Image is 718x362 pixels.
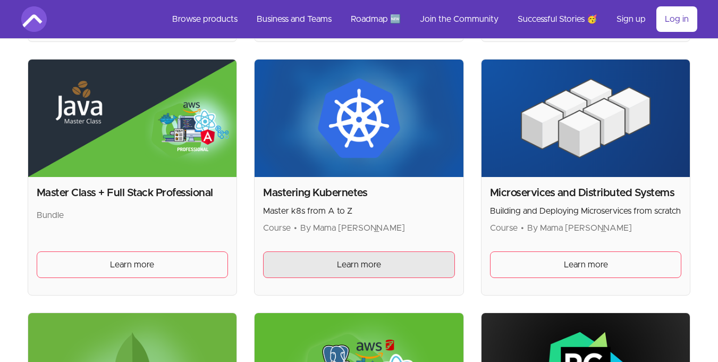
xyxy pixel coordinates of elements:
p: Building and Deploying Microservices from scratch [490,205,682,217]
span: Learn more [564,258,608,271]
span: By Mama [PERSON_NAME] [527,224,632,232]
span: Learn more [337,258,381,271]
a: Successful Stories 🥳 [509,6,606,32]
span: • [294,224,297,232]
span: • [521,224,524,232]
a: Learn more [490,251,682,278]
a: Sign up [608,6,654,32]
span: Course [263,224,291,232]
img: Amigoscode logo [21,6,47,32]
a: Join the Community [411,6,507,32]
a: Log in [656,6,697,32]
h2: Mastering Kubernetes [263,186,455,200]
nav: Main [164,6,697,32]
h2: Microservices and Distributed Systems [490,186,682,200]
a: Learn more [263,251,455,278]
img: Product image for Microservices and Distributed Systems [482,60,690,177]
p: Master k8s from A to Z [263,205,455,217]
img: Product image for Mastering Kubernetes [255,60,463,177]
span: By Mama [PERSON_NAME] [300,224,405,232]
span: Learn more [110,258,154,271]
a: Browse products [164,6,246,32]
h2: Master Class + Full Stack Professional [37,186,229,200]
span: Bundle [37,211,64,220]
a: Roadmap 🆕 [342,6,409,32]
img: Product image for Master Class + Full Stack Professional [28,60,237,177]
a: Business and Teams [248,6,340,32]
a: Learn more [37,251,229,278]
span: Course [490,224,518,232]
